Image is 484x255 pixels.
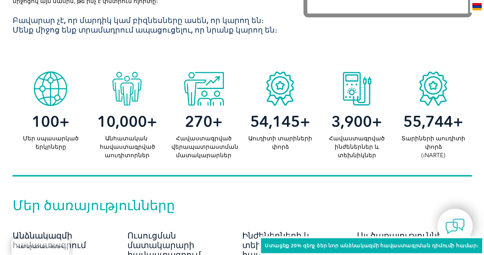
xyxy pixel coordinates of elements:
[300,112,310,131] font: +
[401,135,465,150] font: Տարիների աուդիտի փորձ
[453,112,463,131] font: +
[331,112,382,131] font: 3,900+
[250,112,300,131] font: 54,145
[248,135,312,150] font: Աուդիտի տարիների փորձ
[403,112,453,131] font: 55,744
[11,239,70,255] a: ՎԵՐԱԴԱՌՆԱԼ ՎԵՐԵՎ
[99,135,155,159] font: Անհատական ​​հավաստագրված աուդիտորներ
[329,135,385,159] font: Հավաստագրված ինժեներներ և տեխնիկներ
[17,245,64,249] font: ՎԵՐԱԴԱՌՆԱԼ ՎԵՐԵՎ
[472,3,482,10] img: en
[13,197,175,214] font: Մեր ծառայությունները
[171,135,238,159] font: Հավաստագրված վերապատրաստման մատակարարներ
[13,16,264,25] font: Բավարար չէ, որ մարդիկ կամ բիզնեսները ասեն, որ կարող են։
[421,152,445,159] font: (iNARTE)
[23,135,78,150] font: Մեր սպասարկած երկրները
[32,112,70,131] font: 100+
[357,230,448,250] font: Այլ ծառայություններ և ռեսուրսներ
[13,230,86,250] font: Անձնակազմի հավաստագրում
[445,217,464,236] img: contact-chat.png
[185,112,223,131] font: 270+
[13,25,277,35] font: Մենք միջոց ենք տրամադրում ապացուցելու, որ նրանք կարող են։
[97,112,157,131] font: 10,000+
[265,243,478,248] font: Ստացեք 20% զեղչ ձեր նոր անձնակազմի հավաստագրման դիմումի համար։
